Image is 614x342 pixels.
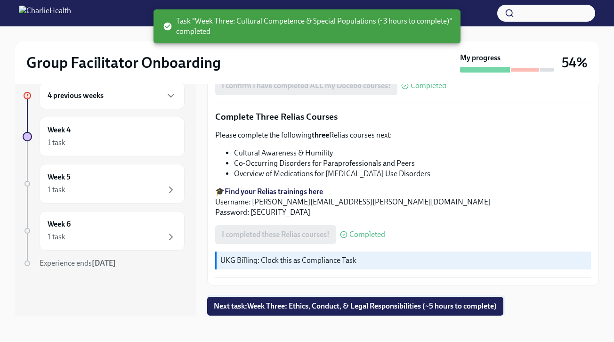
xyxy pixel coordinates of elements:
[215,130,591,140] p: Please complete the following Relias courses next:
[234,169,591,179] li: Overview of Medications for [MEDICAL_DATA] Use Disorders
[234,158,591,169] li: Co-Occurring Disorders for Paraprofessionals and Peers
[40,82,185,109] div: 4 previous weeks
[411,82,446,90] span: Completed
[48,90,104,101] h6: 4 previous weeks
[460,53,501,63] strong: My progress
[23,211,185,251] a: Week 61 task
[23,117,185,156] a: Week 41 task
[48,138,65,148] div: 1 task
[92,259,116,268] strong: [DATE]
[48,219,71,229] h6: Week 6
[234,148,591,158] li: Cultural Awareness & Humility
[214,301,497,311] span: Next task : Week Three: Ethics, Conduct, & Legal Responsibilities (~5 hours to complete)
[349,231,385,238] span: Completed
[23,164,185,204] a: Week 51 task
[215,187,591,218] p: 🎓 Username: [PERSON_NAME][EMAIL_ADDRESS][PERSON_NAME][DOMAIN_NAME] Password: [SECURITY_DATA]
[48,232,65,242] div: 1 task
[220,255,587,266] p: UKG Billing: Clock this as Compliance Task
[26,53,221,72] h2: Group Facilitator Onboarding
[48,125,71,135] h6: Week 4
[163,16,453,37] span: Task "Week Three: Cultural Competence & Special Populations (~3 hours to complete)" completed
[215,111,591,123] p: Complete Three Relias Courses
[19,6,71,21] img: CharlieHealth
[48,172,71,182] h6: Week 5
[48,185,65,195] div: 1 task
[562,54,588,71] h3: 54%
[312,130,329,139] strong: three
[225,187,323,196] a: Find your Relias trainings here
[207,297,503,316] button: Next task:Week Three: Ethics, Conduct, & Legal Responsibilities (~5 hours to complete)
[40,259,116,268] span: Experience ends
